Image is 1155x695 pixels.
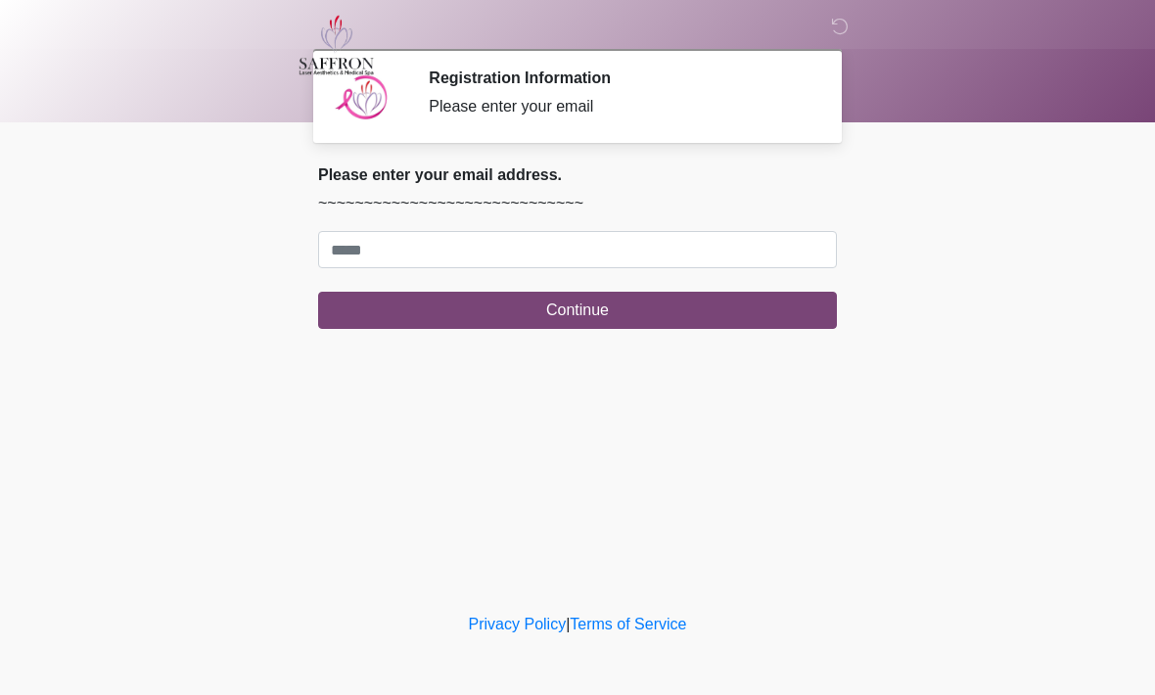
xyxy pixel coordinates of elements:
div: Please enter your email [429,95,808,118]
img: Agent Avatar [333,69,392,127]
a: Privacy Policy [469,616,567,632]
a: Terms of Service [570,616,686,632]
h2: Please enter your email address. [318,165,837,184]
a: | [566,616,570,632]
img: Saffron Laser Aesthetics and Medical Spa Logo [299,15,375,75]
button: Continue [318,292,837,329]
p: ~~~~~~~~~~~~~~~~~~~~~~~~~~~~~ [318,192,837,215]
